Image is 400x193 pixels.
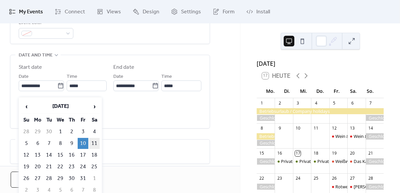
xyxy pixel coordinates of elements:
div: 23 [277,176,283,181]
td: 2 [66,126,77,137]
td: 21 [44,161,54,172]
td: 1 [89,173,100,184]
span: My Events [19,8,43,16]
th: We [55,115,66,126]
div: 5 [331,100,337,106]
td: 3 [78,126,88,137]
td: 17 [78,150,88,161]
div: 10 [295,126,301,131]
div: Geschlossen / Closed [366,184,384,190]
div: Mo. [262,84,279,98]
span: Install [256,8,270,16]
div: 15 [259,151,265,156]
td: 23 [66,161,77,172]
div: 7 [368,100,373,106]
div: 2 [277,100,283,106]
div: 1 [259,100,265,106]
td: 6 [32,138,43,149]
div: Private Weinprobe [299,158,336,164]
td: 18 [89,150,100,161]
td: 27 [32,173,43,184]
div: Di. [279,84,295,98]
div: 12 [331,126,337,131]
div: 13 [350,126,355,131]
button: Cancel [11,172,54,188]
td: 14 [44,150,54,161]
span: Form [223,8,235,16]
div: Mi. [295,84,312,98]
div: 26 [331,176,337,181]
td: 5 [21,138,32,149]
div: 11 [313,126,319,131]
div: Geschlossen / Closed [257,158,275,164]
div: 19 [331,151,337,156]
span: ‹ [21,100,31,113]
div: Wein & Käse: ein erstklassiges Vergnügen [347,133,365,139]
div: Private Weinprobe [281,158,318,164]
td: 12 [21,150,32,161]
a: Form [208,3,240,21]
div: 3 [295,100,301,106]
a: Views [92,3,126,21]
a: Settings [166,3,206,21]
td: 4 [89,126,100,137]
th: Su [21,115,32,126]
div: Rotwein-Exkursion: das kleine 1x1 der Rebsorten [329,184,347,190]
td: 28 [44,173,54,184]
th: [DATE] [32,100,88,114]
td: 15 [55,150,66,161]
span: Time [161,73,172,81]
div: 14 [368,126,373,131]
div: 27 [350,176,355,181]
div: Private Weinprobe [275,158,293,164]
div: Geschlossen / Closed [257,115,275,121]
td: 22 [55,161,66,172]
span: Date and time [19,51,53,59]
span: › [89,100,99,113]
td: 13 [32,150,43,161]
th: Mo [32,115,43,126]
td: 26 [21,173,32,184]
div: 6 [350,100,355,106]
div: Do. [312,84,329,98]
div: Event color [19,19,72,27]
div: Wein trifft Schokolade: ein verführerisches Duo [347,184,365,190]
div: 20 [350,151,355,156]
th: Fr [78,115,88,126]
td: 20 [32,161,43,172]
span: Views [107,8,121,16]
td: 30 [66,173,77,184]
td: 7 [44,138,54,149]
td: 28 [21,126,32,137]
div: Fr. [328,84,345,98]
a: Install [241,3,275,21]
td: 1 [55,126,66,137]
div: 17 [295,151,301,156]
a: Connect [50,3,90,21]
div: 25 [313,176,319,181]
div: 4 [313,100,319,106]
div: Geschlossen / Closed [366,133,384,139]
td: 10 [78,138,88,149]
div: 16 [277,151,283,156]
span: Connect [65,8,85,16]
div: Geschlossen / Closed [366,115,384,121]
td: 31 [78,173,88,184]
th: Th [66,115,77,126]
td: 25 [89,161,100,172]
td: 24 [78,161,88,172]
th: Tu [44,115,54,126]
span: Date [113,73,123,81]
td: 9 [66,138,77,149]
a: Design [128,3,164,21]
div: 9 [277,126,283,131]
div: Sa. [345,84,362,98]
td: 16 [66,150,77,161]
div: Das Kap der guten Weine: Südafrika im Überblick [347,158,365,164]
div: 8 [259,126,265,131]
div: Wein & Käse: ein erstklassiges Vergnügen [329,133,347,139]
div: 24 [295,176,301,181]
td: 19 [21,161,32,172]
td: 29 [55,173,66,184]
